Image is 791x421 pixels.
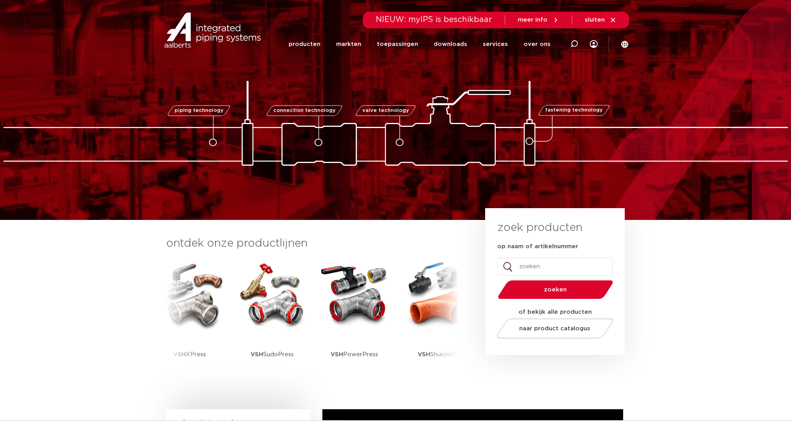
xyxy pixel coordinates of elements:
a: producten [289,28,320,60]
strong: VSH [331,351,343,357]
a: downloads [434,28,467,60]
span: valve technology [362,108,409,113]
a: markten [336,28,361,60]
span: piping technology [175,108,224,113]
a: meer info [518,16,559,24]
a: naar product catalogus [495,318,615,339]
p: XPress [173,330,206,379]
button: zoeken [495,280,616,300]
strong: of bekijk alle producten [518,309,592,315]
div: my IPS [590,28,598,60]
a: services [483,28,508,60]
a: VSHPowerPress [319,259,390,379]
a: sluiten [585,16,616,24]
span: connection technology [273,108,335,113]
a: toepassingen [377,28,418,60]
input: zoeken [497,258,613,276]
a: VSHXPress [155,259,225,379]
span: meer info [518,17,547,23]
p: Shurjoint [418,330,456,379]
span: naar product catalogus [519,326,590,331]
h3: ontdek onze productlijnen [166,236,459,251]
p: PowerPress [331,330,378,379]
strong: VSH [418,351,430,357]
strong: VSH [173,351,186,357]
span: NIEUW: myIPS is beschikbaar [376,16,492,24]
a: VSHSudoPress [237,259,307,379]
h3: zoek producten [497,220,582,236]
p: SudoPress [251,330,294,379]
strong: VSH [251,351,263,357]
label: op naam of artikelnummer [497,243,578,251]
nav: Menu [289,28,551,60]
a: over ons [524,28,551,60]
span: sluiten [585,17,605,23]
a: VSHShurjoint [402,259,472,379]
span: fastening technology [545,108,603,113]
span: zoeken [518,287,593,293]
